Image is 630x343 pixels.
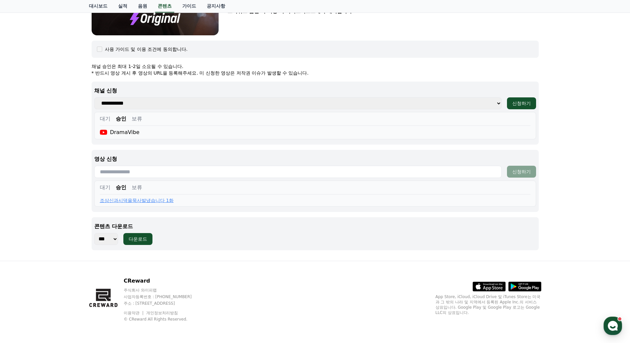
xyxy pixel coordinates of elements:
[512,168,531,175] div: 신청하기
[116,115,126,123] button: 승인
[94,223,536,230] p: 콘텐츠 다운로드
[124,277,204,285] p: CReward
[132,184,142,191] button: 보류
[92,63,539,70] p: 채널 승인은 최대 1-2일 소요될 수 있습니다.
[129,236,147,242] div: 다운로드
[116,184,126,191] button: 승인
[436,294,541,315] p: App Store, iCloud, iCloud Drive 및 iTunes Store는 미국과 그 밖의 나라 및 지역에서 등록된 Apple Inc.의 서비스 상표입니다. Goo...
[92,70,539,76] p: * 반드시 영상 게시 후 영상의 URL을 등록해주세요. 미 신청한 영상은 저작권 이슈가 발생할 수 있습니다.
[124,311,145,315] a: 이용약관
[21,219,25,224] span: 홈
[61,220,68,225] span: 대화
[44,209,85,226] a: 대화
[123,233,152,245] button: 다운로드
[2,209,44,226] a: 홈
[512,100,531,107] div: 신청하기
[124,288,204,293] p: 주식회사 와이피랩
[102,219,110,224] span: 설정
[124,301,204,306] p: 주소 : [STREET_ADDRESS]
[507,166,536,178] button: 신청하기
[94,87,536,95] p: 채널 신청
[146,311,178,315] a: 개인정보처리방침
[105,46,188,52] div: 사용 가이드 및 이용 조건에 동의합니다.
[100,115,110,123] button: 대기
[507,97,536,109] button: 신청하기
[85,209,127,226] a: 설정
[124,317,204,322] p: © CReward All Rights Reserved.
[94,155,536,163] p: 영상 신청
[100,128,140,136] div: DramaVibe
[124,294,204,299] p: 사업자등록번호 : [PHONE_NUMBER]
[100,184,110,191] button: 대기
[100,197,174,204] a: 조상신과시댁을묵사발냈습니다 1화
[132,115,142,123] button: 보류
